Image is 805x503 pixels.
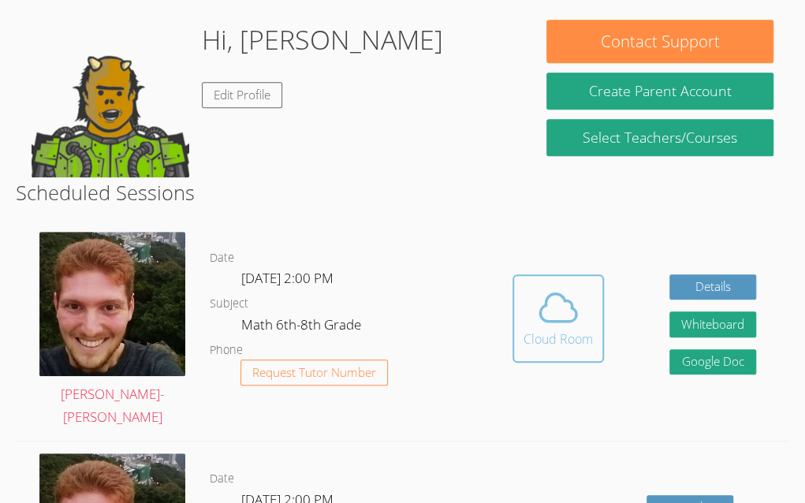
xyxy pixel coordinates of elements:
dt: Date [209,248,233,268]
a: Edit Profile [202,82,282,108]
a: Google Doc [669,349,756,375]
h1: Hi, [PERSON_NAME] [202,20,443,60]
dd: Math 6th-8th Grade [240,314,363,341]
button: Cloud Room [512,274,604,363]
span: Request Tutor Number [252,367,376,378]
a: [PERSON_NAME]-[PERSON_NAME] [39,232,185,428]
dt: Date [209,469,233,489]
button: Create Parent Account [546,73,773,110]
h2: Scheduled Sessions [16,177,788,207]
dt: Subject [209,294,248,314]
dt: Phone [209,341,242,360]
button: Contact Support [546,20,773,63]
img: default.png [32,20,189,177]
img: avatar.png [39,232,185,376]
div: Cloud Room [524,330,593,348]
a: Details [669,274,756,300]
span: [DATE] 2:00 PM [240,269,333,287]
a: Select Teachers/Courses [546,119,773,156]
button: Request Tutor Number [240,360,388,386]
button: Whiteboard [669,311,756,337]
